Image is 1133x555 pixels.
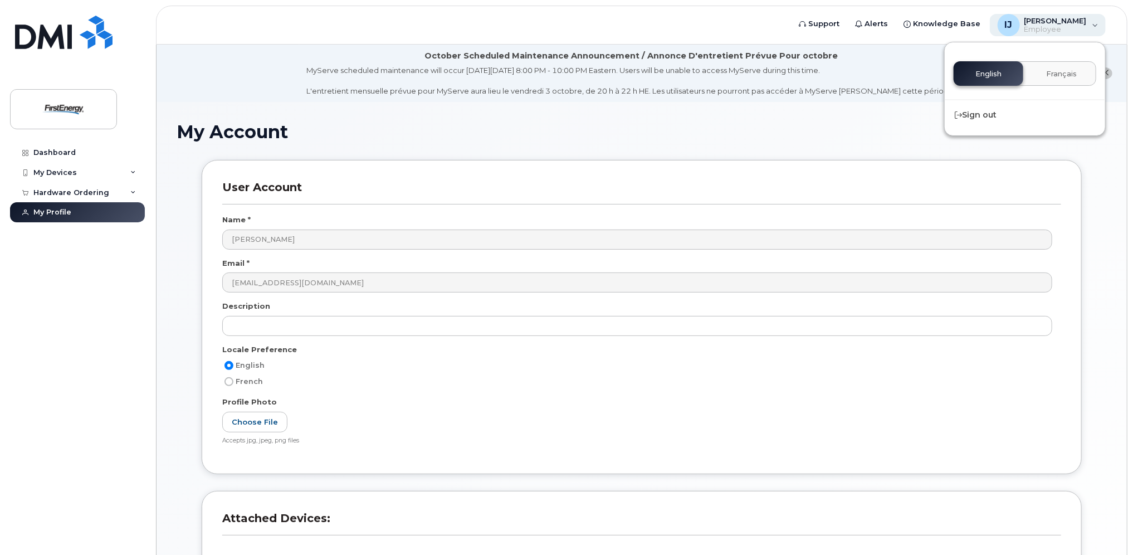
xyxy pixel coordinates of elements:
[1046,70,1077,79] span: Français
[222,215,251,225] label: Name *
[222,258,250,269] label: Email *
[945,105,1105,125] div: Sign out
[307,65,956,96] div: MyServe scheduled maintenance will occur [DATE][DATE] 8:00 PM - 10:00 PM Eastern. Users will be u...
[177,122,1107,142] h1: My Account
[222,512,1061,535] h3: Attached Devices:
[222,412,287,432] label: Choose File
[236,377,263,386] span: French
[222,181,1061,205] h3: User Account
[222,397,277,407] label: Profile Photo
[222,301,270,311] label: Description
[1085,507,1125,547] iframe: Messenger Launcher
[424,50,838,62] div: October Scheduled Maintenance Announcement / Annonce D'entretient Prévue Pour octobre
[224,361,233,370] input: English
[222,344,297,355] label: Locale Preference
[222,437,1052,445] div: Accepts jpg, jpeg, png files
[224,377,233,386] input: French
[236,361,265,369] span: English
